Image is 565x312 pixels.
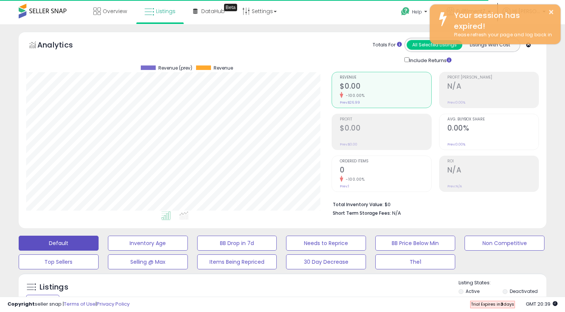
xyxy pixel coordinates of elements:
[375,254,455,269] button: The1
[343,93,364,98] small: -100.00%
[459,279,546,287] p: Listing States:
[462,40,518,50] button: Listings With Cost
[19,254,99,269] button: Top Sellers
[448,31,555,39] div: Please refresh your page and log back in
[37,40,87,52] h5: Analytics
[392,209,401,217] span: N/A
[447,82,538,92] h2: N/A
[333,201,384,208] b: Total Inventory Value:
[340,124,431,134] h2: $0.00
[64,300,96,308] a: Terms of Use
[373,42,402,49] div: Totals For
[447,159,538,163] span: ROI
[197,254,277,269] button: Items Being Repriced
[108,254,188,269] button: Selling @ Max
[340,142,357,147] small: Prev: $0.00
[7,300,35,308] strong: Copyright
[500,301,503,307] b: 3
[340,100,360,105] small: Prev: $26.99
[412,9,422,15] span: Help
[395,1,435,24] a: Help
[158,65,192,71] span: Revenue (prev)
[340,159,431,163] span: Ordered Items
[97,300,130,308] a: Privacy Policy
[447,166,538,176] h2: N/A
[447,124,538,134] h2: 0.00%
[401,7,410,16] i: Get Help
[40,282,68,293] h5: Listings
[197,236,277,251] button: BB Drop in 7d
[340,82,431,92] h2: $0.00
[103,7,127,15] span: Overview
[447,117,538,122] span: Avg. Buybox Share
[466,288,479,294] label: Active
[343,177,364,182] small: -100.00%
[224,4,237,11] div: Tooltip anchor
[526,300,558,308] span: 2025-09-13 20:39 GMT
[286,254,366,269] button: 30 Day Decrease
[407,40,462,50] button: All Selected Listings
[340,76,431,80] span: Revenue
[548,7,554,17] button: ×
[465,236,544,251] button: Non Competitive
[447,184,462,189] small: Prev: N/A
[447,76,538,80] span: Profit [PERSON_NAME]
[156,7,176,15] span: Listings
[448,10,555,31] div: Your session has expired!
[340,117,431,122] span: Profit
[333,210,391,216] b: Short Term Storage Fees:
[7,301,130,308] div: seller snap | |
[108,236,188,251] button: Inventory Age
[333,199,533,208] li: $0
[447,142,465,147] small: Prev: 0.00%
[375,236,455,251] button: BB Price Below Min
[510,288,538,294] label: Deactivated
[286,236,366,251] button: Needs to Reprice
[201,7,225,15] span: DataHub
[471,301,514,307] span: Trial Expires in days
[340,166,431,176] h2: 0
[19,236,99,251] button: Default
[340,184,349,189] small: Prev: 1
[399,56,460,64] div: Include Returns
[447,100,465,105] small: Prev: 0.00%
[214,65,233,71] span: Revenue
